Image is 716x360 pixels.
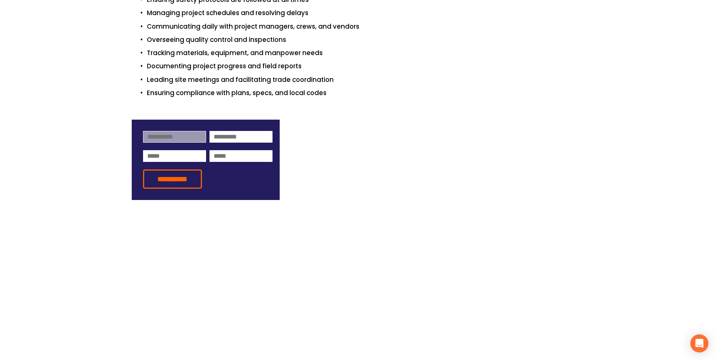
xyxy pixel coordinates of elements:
p: Tracking materials, equipment, and manpower needs [147,48,585,58]
p: Communicating daily with project managers, crews, and vendors [147,22,585,32]
p: Ensuring compliance with plans, specs, and local codes [147,88,585,98]
p: Leading site meetings and facilitating trade coordination [147,75,585,85]
div: Open Intercom Messenger [690,334,708,352]
p: Overseeing quality control and inspections [147,35,585,45]
p: Documenting project progress and field reports [147,61,585,71]
p: Managing project schedules and resolving delays [147,8,585,18]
